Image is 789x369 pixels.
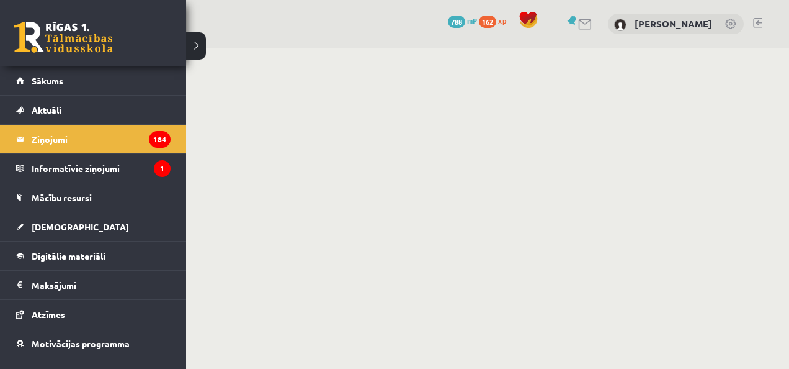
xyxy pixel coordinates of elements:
i: 1 [154,160,171,177]
a: Sākums [16,66,171,95]
a: 162 xp [479,16,512,25]
span: Digitālie materiāli [32,250,105,262]
a: [DEMOGRAPHIC_DATA] [16,212,171,241]
a: Rīgas 1. Tālmācības vidusskola [14,22,113,53]
span: Motivācijas programma [32,338,130,349]
legend: Maksājumi [32,271,171,299]
a: [PERSON_NAME] [635,17,712,30]
span: xp [498,16,506,25]
a: Motivācijas programma [16,329,171,358]
span: [DEMOGRAPHIC_DATA] [32,221,129,232]
a: Atzīmes [16,300,171,329]
a: Ziņojumi184 [16,125,171,153]
img: Dainis Druva [614,19,626,31]
span: Aktuāli [32,104,61,116]
a: Digitālie materiāli [16,242,171,270]
a: Maksājumi [16,271,171,299]
legend: Informatīvie ziņojumi [32,154,171,183]
a: Mācību resursi [16,183,171,212]
a: Informatīvie ziņojumi1 [16,154,171,183]
span: 162 [479,16,496,28]
legend: Ziņojumi [32,125,171,153]
i: 184 [149,131,171,148]
a: Aktuāli [16,96,171,124]
span: mP [467,16,477,25]
span: 788 [448,16,465,28]
span: Mācību resursi [32,192,92,203]
span: Sākums [32,75,63,86]
a: 788 mP [448,16,477,25]
span: Atzīmes [32,309,65,320]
